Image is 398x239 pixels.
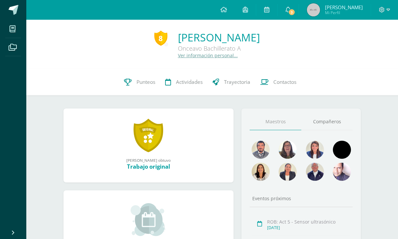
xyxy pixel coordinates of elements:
div: Trabajo original [70,163,227,170]
span: Actividades [176,79,203,85]
span: 3 [288,9,295,16]
div: 8 [154,31,167,46]
span: Trayectoria [224,79,250,85]
a: Actividades [160,69,208,95]
img: a4871f238fc6f9e1d7ed418e21754428.png [279,141,297,159]
img: bd51737d0f7db0a37ff170fbd9075162.png [252,141,270,159]
span: Mi Perfil [325,10,363,15]
a: Maestros [250,113,301,130]
a: Compañeros [301,113,353,130]
a: Ver información personal... [178,52,238,59]
img: 876c69fb502899f7a2bc55a9ba2fa0e7.png [252,163,270,181]
img: 45x45 [307,3,320,16]
a: Punteos [119,69,160,95]
img: a5d4b362228ed099ba10c9d3d1eca075.png [279,163,297,181]
span: Punteos [137,79,155,85]
img: 63c37c47648096a584fdd476f5e72774.png [306,163,324,181]
div: Onceavo Bachillerato A [178,44,260,52]
img: event_small.png [131,203,166,236]
img: a8e8556f48ef469a8de4653df9219ae6.png [333,163,351,181]
a: Contactos [255,69,301,95]
span: [PERSON_NAME] [325,4,363,11]
div: [PERSON_NAME] obtuvo [70,157,227,163]
a: [PERSON_NAME] [178,30,260,44]
div: [DATE] [267,225,350,230]
img: aefa6dbabf641819c41d1760b7b82962.png [306,141,324,159]
span: Contactos [273,79,296,85]
img: 8720afef3ca6363371f864d845616e65.png [333,141,351,159]
div: ROB: Act 5 - Sensor ultrasónico [267,219,350,225]
div: Eventos próximos [250,195,353,202]
a: Trayectoria [208,69,255,95]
